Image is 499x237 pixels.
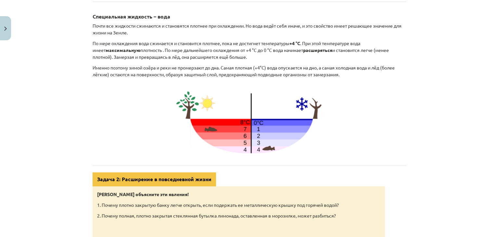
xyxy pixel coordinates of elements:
[140,47,303,53] font: плотность . По мере дальнейшего охлаждения от +4 °C до 0 °C вода начинает
[93,40,360,53] font: . При этой температуре вода имеет
[97,202,339,208] font: 1. Почему плотно закрытую банку легче открыть, если подержать ее металлическую крышку под горячей...
[97,213,336,218] font: 2. Почему полная, плотно закрытая стеклянная бутылка лимонада, оставленная в морозилке, может раз...
[93,47,389,60] font: и становится легче (менее плотной). Замерзая и превращаясь в лёд, она расширяется ещё больше.
[4,27,7,31] img: icon-close-lesson-0947bae3869378f0d4975bcd49f059093ad1ed9edebbc8119c70593378902aed.svg
[93,13,170,20] font: Специальная жидкость – вода
[106,47,140,53] font: максимальную
[289,40,300,46] font: +4 °C
[97,176,211,182] font: Задача 2: Расширение в повседневной жизни
[97,191,189,197] font: [PERSON_NAME] объясните эти явления!
[93,40,289,46] font: По мере охлаждения вода сжимается и становится плотнее, пока не достигнет температуры
[93,23,402,35] font: Почти все жидкости сжимаются и становятся плотнее при охлаждении. Но вода ведёт себя иначе, и это...
[93,65,395,77] font: Именно поэтому зимой озёра и реки не промерзают до дна. Самая плотная (+4°C) вода опускается на д...
[303,47,332,53] font: расширяться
